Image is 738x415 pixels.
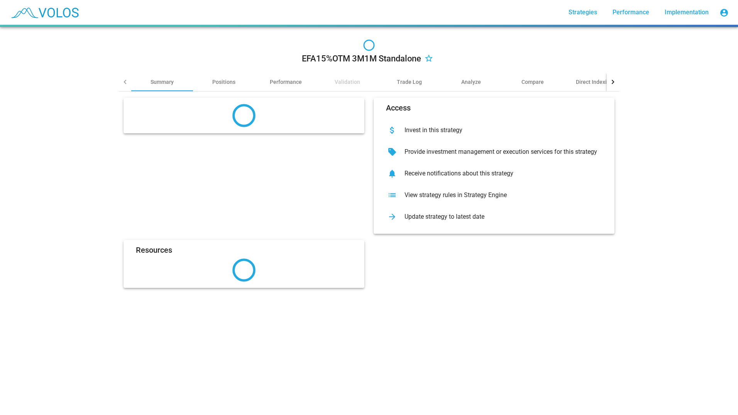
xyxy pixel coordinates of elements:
[424,54,433,64] mat-icon: star_border
[212,78,235,86] div: Positions
[6,3,83,22] img: blue_transparent.png
[386,146,398,158] mat-icon: sell
[386,104,411,112] mat-card-title: Access
[576,78,613,86] div: Direct Indexing
[380,184,608,206] button: View strategy rules in Strategy Engine
[658,5,715,19] a: Implementation
[335,78,360,86] div: Validation
[119,92,619,294] summary: AccessInvest in this strategyProvide investment management or execution services for this strateg...
[719,8,729,17] mat-icon: account_circle
[380,141,608,163] button: Provide investment management or execution services for this strategy
[380,163,608,184] button: Receive notifications about this strategy
[569,9,597,16] span: Strategies
[386,189,398,201] mat-icon: list
[386,124,398,136] mat-icon: attach_money
[398,191,602,199] div: View strategy rules in Strategy Engine
[461,78,481,86] div: Analyze
[521,78,544,86] div: Compare
[562,5,603,19] a: Strategies
[136,246,172,254] mat-card-title: Resources
[151,78,174,86] div: Summary
[398,148,602,156] div: Provide investment management or execution services for this strategy
[380,119,608,141] button: Invest in this strategy
[270,78,302,86] div: Performance
[302,53,421,65] div: EFA15%OTM 3M1M Standalone
[665,9,709,16] span: Implementation
[613,9,649,16] span: Performance
[398,213,602,221] div: Update strategy to latest date
[386,167,398,180] mat-icon: notifications
[398,170,602,177] div: Receive notifications about this strategy
[606,5,655,19] a: Performance
[386,211,398,223] mat-icon: arrow_forward
[380,206,608,228] button: Update strategy to latest date
[397,78,422,86] div: Trade Log
[398,126,602,134] div: Invest in this strategy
